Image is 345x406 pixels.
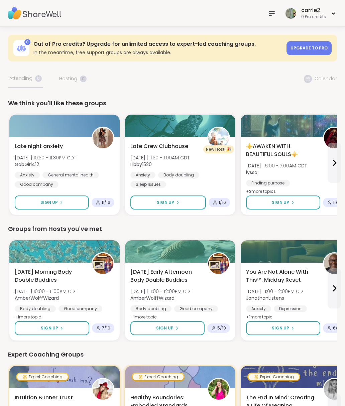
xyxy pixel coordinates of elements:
div: Finding purpose [246,180,290,186]
img: lyssa [324,128,345,148]
div: Expert Coaching [133,374,184,380]
span: Sign Up [157,199,174,206]
span: You Are Not Alone With This™: Midday Reset [246,268,316,284]
span: 5 / 10 [217,325,226,331]
h3: In the meantime, free support groups are always available. [33,49,282,56]
span: [DATE] | 11:30 - 1:00AM CDT [130,154,190,161]
img: GabGirl412 [93,128,113,148]
a: Upgrade to Pro [286,41,332,55]
span: Late night anxiety [15,142,63,150]
span: [DATE] | 10:30 - 11:30PM CDT [15,154,76,161]
div: Good company [59,305,102,312]
b: AmberWolffWizard [15,295,59,301]
b: GabGirl412 [15,161,39,168]
span: 11 / 16 [102,200,110,205]
div: Anxiety [246,305,271,312]
span: Intuition & Inner Trust [15,394,73,402]
button: Sign Up [130,321,205,335]
img: ShareWell Nav Logo [8,2,62,25]
div: Anxiety [130,172,155,178]
b: lyssa [246,169,257,176]
div: Groups from Hosts you've met [8,224,337,234]
div: Good company [174,305,218,312]
div: 0 Pro credits [301,14,326,20]
span: Late Crew Clubhouse [130,142,188,150]
div: Body doubling [15,305,56,312]
button: Sign Up [246,321,320,335]
span: [DATE] Morning Body Double Buddies [15,268,84,284]
b: Libby1520 [130,161,152,168]
div: carrie2 [301,7,326,14]
span: [DATE] Early Afternoon Body Double Buddies [130,268,200,284]
img: CLove [93,379,113,400]
img: JonathanListens [324,253,345,274]
b: JonathanListens [246,295,284,301]
span: 11 / 15 [333,200,342,205]
div: 0 [24,39,30,45]
h3: Out of Pro credits? Upgrade for unlimited access to expert-led coaching groups. [33,40,282,48]
div: Depression [274,305,307,312]
span: Sign Up [41,325,58,331]
div: New Host! 🎉 [203,145,234,153]
button: Sign Up [246,195,320,210]
div: Anxiety [15,172,40,178]
span: [DATE] | 6:00 - 7:00AM CDT [246,162,307,169]
img: Libby1520 [208,128,229,148]
div: Expert Coaching [248,374,299,380]
div: Body doubling [158,172,199,178]
div: Expert Coaching [17,374,68,380]
div: We think you'll like these groups [8,99,337,108]
span: 6 / 16 [333,325,342,331]
div: General mental health [42,172,99,178]
div: Expert Coaching Groups [8,350,337,359]
div: Sleep Issues [130,181,166,188]
button: Sign Up [130,195,206,210]
img: AmberWolffWizard [208,253,229,274]
span: [DATE] | 11:00 - 12:00PM CDT [130,288,192,295]
b: AmberWolffWizard [130,295,175,301]
img: AmberWolffWizard [93,253,113,274]
span: 7 / 10 [102,325,110,331]
img: alixtingle [324,379,345,400]
span: ⚜️AWAKEN WITH BEAUTIFUL SOULS⚜️ [246,142,316,158]
span: Upgrade to Pro [291,45,328,51]
img: carrie2 [285,8,296,19]
span: [DATE] | 10:00 - 11:00AM CDT [15,288,77,295]
div: Good company [15,181,59,188]
img: stephaniemthoma [208,379,229,400]
span: 1 / 16 [219,200,226,205]
span: Sign Up [156,325,174,331]
button: Sign Up [15,195,89,210]
span: Sign Up [272,199,289,206]
div: Body doubling [130,305,171,312]
span: Sign Up [272,325,289,331]
span: [DATE] | 1:00 - 2:00PM CDT [246,288,305,295]
button: Sign Up [15,321,89,335]
span: Sign Up [40,199,58,206]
